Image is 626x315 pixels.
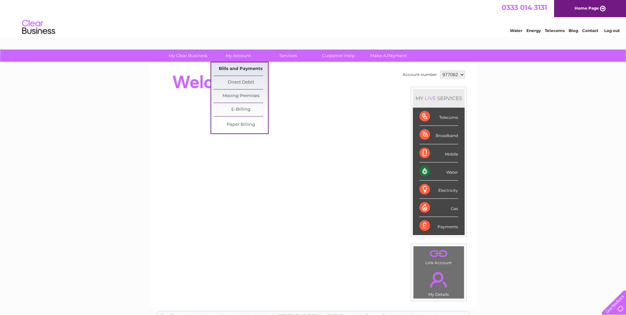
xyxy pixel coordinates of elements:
[361,50,416,62] a: Make A Payment
[211,50,265,62] a: My Account
[214,118,268,131] a: Paper Billing
[423,95,437,101] div: LIVE
[214,89,268,103] a: Moving Premises
[419,108,458,126] div: Telecoms
[419,162,458,181] div: Water
[419,144,458,162] div: Mobile
[415,248,462,260] a: .
[22,17,55,37] img: logo.png
[311,50,366,62] a: Customer Help
[401,69,439,80] td: Account number
[419,126,458,144] div: Broadband
[261,50,315,62] a: Services
[413,89,465,108] div: MY SERVICES
[502,3,547,12] a: 0333 014 3131
[413,266,464,299] td: My Details
[214,103,268,116] a: E-Billing
[157,4,469,32] div: Clear Business is a trading name of Verastar Limited (registered in [GEOGRAPHIC_DATA] No. 3667643...
[419,181,458,199] div: Electricity
[419,199,458,217] div: Gas
[413,246,464,267] td: Link Account
[510,28,522,33] a: Water
[415,268,462,291] a: .
[214,62,268,76] a: Bills and Payments
[526,28,541,33] a: Energy
[569,28,578,33] a: Blog
[161,50,215,62] a: My Clear Business
[582,28,598,33] a: Contact
[604,28,620,33] a: Log out
[419,217,458,235] div: Payments
[214,76,268,89] a: Direct Debit
[545,28,565,33] a: Telecoms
